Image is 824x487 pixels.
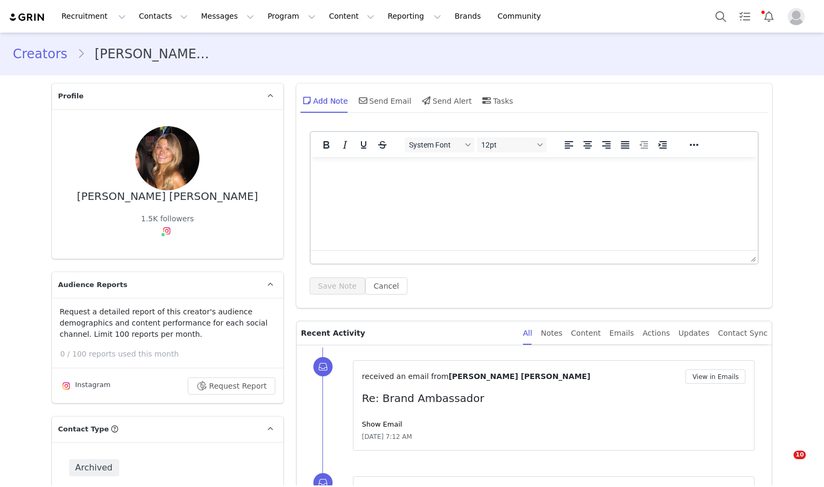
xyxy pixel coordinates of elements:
[69,459,119,476] span: Archived
[420,88,472,113] div: Send Alert
[757,4,781,28] button: Notifications
[373,137,391,152] button: Strikethrough
[733,4,757,28] a: Tasks
[135,126,199,190] img: b08fb9f1-165c-4cd4-82eb-498559f0c9d3.jpg
[141,213,194,225] div: 1.5K followers
[718,321,768,345] div: Contact Sync
[746,251,758,264] div: Press the Up and Down arrow keys to resize the editor.
[9,12,46,22] img: grin logo
[60,380,111,392] div: Instagram
[301,321,514,345] p: Recent Activity
[480,88,513,113] div: Tasks
[55,4,132,28] button: Recruitment
[448,4,490,28] a: Brands
[163,227,171,235] img: instagram.svg
[60,349,283,360] p: 0 / 100 reports used this month
[635,137,653,152] button: Decrease indent
[317,137,335,152] button: Bold
[481,141,534,149] span: 12pt
[58,280,128,290] span: Audience Reports
[449,372,590,381] span: [PERSON_NAME] [PERSON_NAME]
[310,277,365,295] button: Save Note
[301,88,348,113] div: Add Note
[653,137,672,152] button: Increase indent
[643,321,670,345] div: Actions
[523,321,532,345] div: All
[560,137,578,152] button: Align left
[362,420,402,428] a: Show Email
[709,4,733,28] button: Search
[772,451,797,476] iframe: Intercom live chat
[188,377,275,395] button: Request Report
[679,321,710,345] div: Updates
[686,369,746,384] button: View in Emails
[336,137,354,152] button: Italic
[362,372,449,381] span: received an email from
[365,277,407,295] button: Cancel
[616,137,634,152] button: Justify
[610,321,634,345] div: Emails
[62,382,71,390] img: instagram.svg
[357,88,412,113] div: Send Email
[571,321,601,345] div: Content
[362,390,746,406] p: Re: Brand Ambassador
[133,4,194,28] button: Contacts
[597,137,615,152] button: Align right
[58,424,109,435] span: Contact Type
[541,321,562,345] div: Notes
[579,137,597,152] button: Align center
[409,141,461,149] span: System Font
[362,432,412,442] span: [DATE] 7:12 AM
[311,157,758,250] iframe: Rich Text Area
[685,137,703,152] button: Reveal or hide additional toolbar items
[381,4,448,28] button: Reporting
[794,451,806,459] span: 10
[491,4,552,28] a: Community
[477,137,546,152] button: Font sizes
[355,137,373,152] button: Underline
[261,4,322,28] button: Program
[60,306,275,340] p: Request a detailed report of this creator's audience demographics and content performance for eac...
[13,44,77,64] a: Creators
[322,4,381,28] button: Content
[781,8,815,25] button: Profile
[195,4,260,28] button: Messages
[788,8,805,25] img: placeholder-profile.jpg
[405,137,474,152] button: Fonts
[58,91,84,102] span: Profile
[77,190,258,203] div: [PERSON_NAME] [PERSON_NAME]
